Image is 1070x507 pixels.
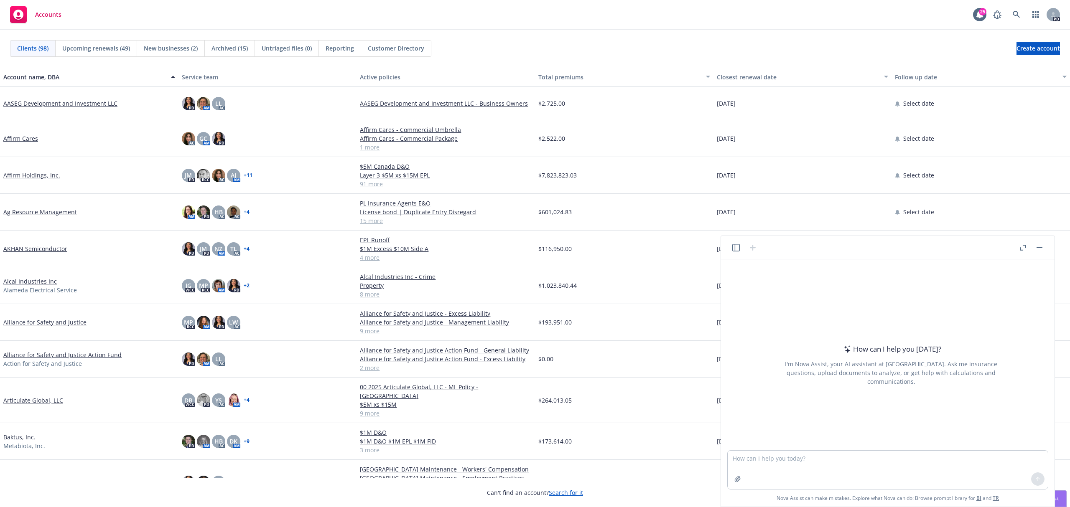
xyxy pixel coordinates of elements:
[182,97,195,110] img: photo
[197,97,210,110] img: photo
[717,244,736,253] span: [DATE]
[62,44,130,53] span: Upcoming renewals (49)
[3,208,77,216] a: Ag Resource Management
[538,73,701,81] div: Total premiums
[360,437,532,446] a: $1M D&O $1M EPL $1M FID
[1016,42,1060,55] a: Create account
[360,309,532,318] a: Alliance for Safety and Justice - Excess Liability
[244,173,252,178] a: + 11
[215,99,222,108] span: LL
[3,99,117,108] a: AASEG Development and Investment LLC
[3,286,77,294] span: Alameda Electrical Service
[211,44,248,53] span: Archived (15)
[717,396,736,405] span: [DATE]
[227,393,240,407] img: photo
[231,171,236,180] span: AJ
[360,318,532,327] a: Alliance for Safety and Justice - Management Liability
[360,125,532,134] a: Affirm Cares - Commercial Umbrella
[717,281,736,290] span: [DATE]
[989,6,1006,23] a: Report a Bug
[360,73,532,81] div: Active policies
[717,318,736,327] span: [DATE]
[3,73,166,81] div: Account name, DBA
[182,352,195,366] img: photo
[360,400,532,409] a: $5M xs $15M
[360,236,532,244] a: EPL Runoff
[360,327,532,335] a: 9 more
[360,383,532,400] a: 00 2025 Articulate Global, LLC - ML Policy - [GEOGRAPHIC_DATA]
[993,494,999,502] a: TR
[182,242,195,256] img: photo
[144,44,198,53] span: New businesses (2)
[903,171,934,180] span: Select date
[184,318,193,327] span: MP
[3,318,87,327] a: Alliance for Safety and Justice
[717,171,736,180] span: [DATE]
[360,428,532,437] a: $1M D&O
[360,134,532,143] a: Affirm Cares - Commercial Package
[717,208,736,216] span: [DATE]
[3,244,67,253] a: AKHAN Semiconductor
[3,359,82,368] span: Action for Safety and Justice
[244,283,250,288] a: + 2
[197,316,210,329] img: photo
[892,67,1070,87] button: Follow up date
[841,344,941,355] div: How can I help you [DATE]?
[215,355,222,363] span: LL
[244,398,250,403] a: + 4
[717,134,736,143] span: [DATE]
[182,476,195,489] img: photo
[717,99,736,108] span: [DATE]
[1008,6,1025,23] a: Search
[717,437,736,446] span: [DATE]
[360,253,532,262] a: 4 more
[538,281,577,290] span: $1,023,840.44
[185,171,192,180] span: JM
[184,396,192,405] span: DB
[360,272,532,281] a: Alcal Industries Inc - Crime
[186,281,191,290] span: JG
[487,488,583,497] span: Can't find an account?
[360,346,532,355] a: Alliance for Safety and Justice Action Fund - General Liability
[244,210,250,215] a: + 4
[3,277,57,286] a: Alcal Industries Inc
[360,162,532,171] a: $5M Canada D&O
[7,3,65,26] a: Accounts
[35,11,61,18] span: Accounts
[197,435,210,448] img: photo
[360,244,532,253] a: $1M Excess $10M Side A
[244,439,250,444] a: + 9
[713,67,892,87] button: Closest renewal date
[538,355,553,363] span: $0.00
[197,169,210,182] img: photo
[360,199,532,208] a: PL Insurance Agents E&O
[777,489,999,507] span: Nova Assist can make mistakes. Explore what Nova can do: Browse prompt library for and
[538,208,572,216] span: $601,024.83
[903,208,934,216] span: Select date
[360,355,532,363] a: Alliance for Safety and Justice Action Fund - Excess Liability
[197,393,210,407] img: photo
[774,360,1009,386] div: I'm Nova Assist, your AI assistant at [GEOGRAPHIC_DATA]. Ask me insurance questions, upload docum...
[197,476,210,489] img: photo
[200,244,207,253] span: JM
[717,355,736,363] span: [DATE]
[3,441,45,450] span: Metabiota, Inc.
[212,279,225,292] img: photo
[227,205,240,219] img: photo
[360,446,532,454] a: 3 more
[538,244,572,253] span: $116,950.00
[538,99,565,108] span: $2,725.00
[3,350,122,359] a: Alliance for Safety and Justice Action Fund
[1016,41,1060,56] span: Create account
[227,279,240,292] img: photo
[538,437,572,446] span: $173,614.00
[535,67,713,87] button: Total premiums
[538,318,572,327] span: $193,951.00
